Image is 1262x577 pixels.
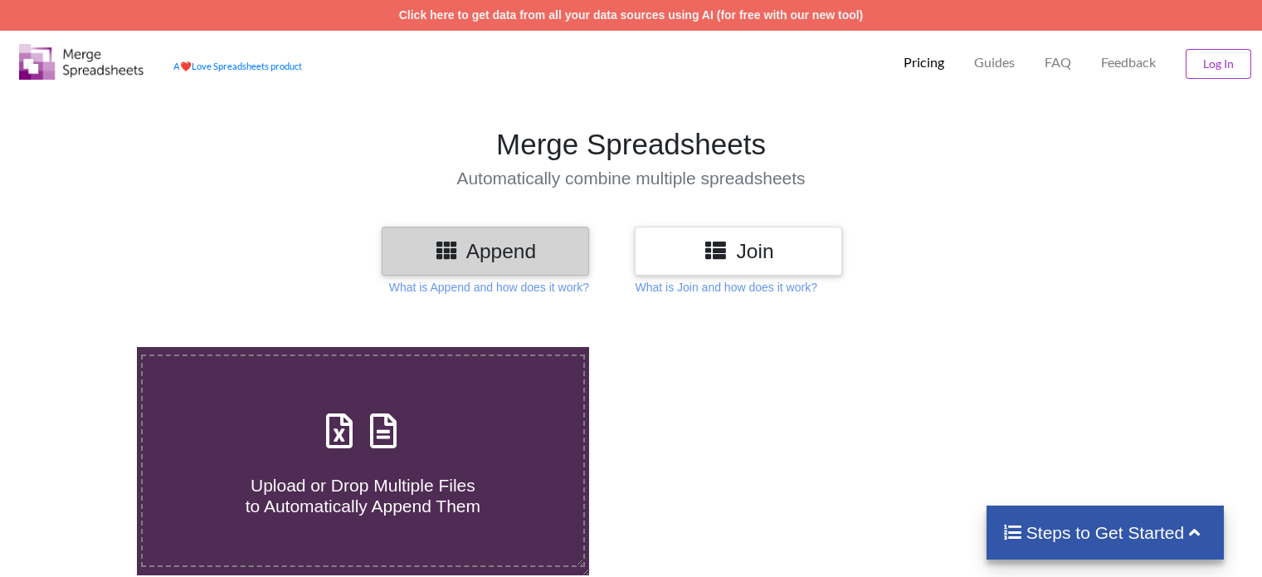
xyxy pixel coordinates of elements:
p: Guides [974,54,1015,71]
h4: Steps to Get Started [1003,522,1208,543]
a: Click here to get data from all your data sources using AI (for free with our new tool) [399,8,864,22]
p: What is Append and how does it work? [389,279,589,296]
img: Logo.png [19,44,144,80]
span: heart [180,61,192,71]
h3: Append [394,239,577,263]
p: What is Join and how does it work? [635,279,816,296]
span: Upload or Drop Multiple Files to Automatically Append Them [246,476,480,516]
p: FAQ [1045,54,1071,71]
button: Log In [1186,49,1251,79]
span: Feedback [1101,56,1156,69]
a: AheartLove Spreadsheets product [173,61,302,71]
h3: Join [647,239,830,263]
p: Pricing [904,54,944,71]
